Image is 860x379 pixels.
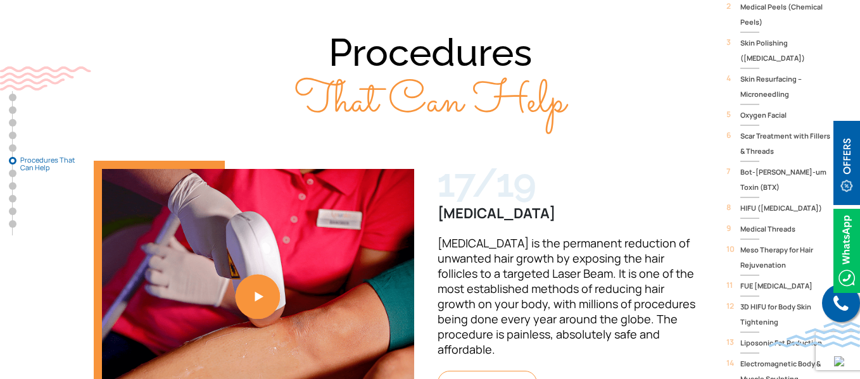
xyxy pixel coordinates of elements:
[740,201,835,216] span: HIFU ([MEDICAL_DATA])
[740,108,835,123] span: Oxygen Facial
[726,221,731,236] span: 9
[726,128,731,143] span: 6
[740,242,835,273] span: Meso Therapy for Hair Rejuvenation
[726,278,733,293] span: 11
[740,165,835,195] span: Bot-[PERSON_NAME]-um Toxin (BTX)
[726,356,734,371] span: 14
[726,71,731,86] span: 4
[740,128,835,159] span: Scar Treatment with Fillers & Threads
[726,335,734,350] span: 13
[740,278,835,294] span: FUE [MEDICAL_DATA]
[740,35,835,66] span: Skin Polishing ([MEDICAL_DATA])
[726,164,730,179] span: 7
[740,221,835,237] span: Medical Threads
[726,242,735,257] span: 10
[9,157,16,165] a: Procedures That Can Help
[834,356,844,366] img: up-blue-arrow.svg
[438,235,695,357] span: [MEDICAL_DATA] is the permanent reduction of unwanted hair growth by exposing the hair follicles ...
[726,299,734,314] span: 12
[438,205,698,221] h6: [MEDICAL_DATA]
[833,242,860,256] a: Whatsappicon
[726,107,731,122] span: 5
[20,156,84,171] span: Procedures That Can Help
[294,69,566,135] span: That Can Help
[726,35,731,50] span: 3
[740,71,835,102] span: Skin Resurfacing – Microneedling
[769,322,860,347] img: bluewave
[25,30,835,130] h2: Procedures
[726,200,731,215] span: 8
[438,161,698,205] div: 17/19
[740,299,835,330] span: 3D HIFU for Body Skin Tightening
[833,121,860,205] img: offerBt
[740,335,835,351] span: Liposonic Fat Reduction
[833,209,860,293] img: Whatsappicon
